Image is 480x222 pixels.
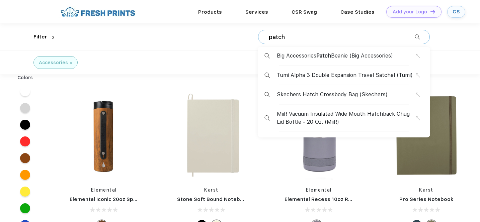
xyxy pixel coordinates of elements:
[285,196,383,202] a: Elemental Recess 10oz Rocks Tumbler
[416,73,420,78] img: copy_suggestion.svg
[177,196,250,202] a: Stone Soft Bound Notebook
[316,52,331,59] span: Patch
[245,9,268,15] a: Services
[277,110,416,126] span: MiiR Vacuum Insulated Wide Mouth Hatchback Chug Lid Bottle - 20 Oz. (MiiR)
[264,115,270,121] img: desktop_search_2.svg
[52,36,54,39] img: dropdown.png
[393,9,427,15] div: Add your Logo
[268,33,415,41] input: Search products for brands, styles, seasons etc...
[39,59,68,66] div: Accessories
[292,9,317,15] a: CSR Swag
[416,116,420,120] img: copy_suggestion.svg
[306,187,332,193] a: Elemental
[264,73,270,78] img: desktop_search_2.svg
[70,62,72,64] img: filter_cancel.svg
[419,187,433,193] a: Karst
[167,91,256,180] img: func=resize&h=266
[33,33,47,41] div: Filter
[204,187,219,193] a: Karst
[416,93,420,97] img: copy_suggestion.svg
[277,71,413,79] span: Tumi Alpha 3 Double Expansion Travel Satchel (Tumi)
[12,74,38,81] div: Colors
[430,10,435,13] img: DT
[447,6,465,18] a: CS
[415,34,420,39] img: desktop_search_2.svg
[60,91,149,180] img: func=resize&h=266
[70,196,209,202] a: Elemental Iconic 20oz Sport Water Bottle - Teak Wood
[59,6,137,18] img: fo%20logo%202.webp
[198,9,222,15] a: Products
[91,187,117,193] a: Elemental
[416,54,420,58] img: copy_suggestion.svg
[264,92,270,97] img: desktop_search_2.svg
[264,53,270,59] img: desktop_search_2.svg
[399,196,454,202] a: Pro Series Notebook
[277,52,393,60] span: Big Accessories Beanie (Big Accessories)
[277,91,388,99] span: Skechers Hatch Crossbody Bag (Skechers)
[453,9,460,15] div: CS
